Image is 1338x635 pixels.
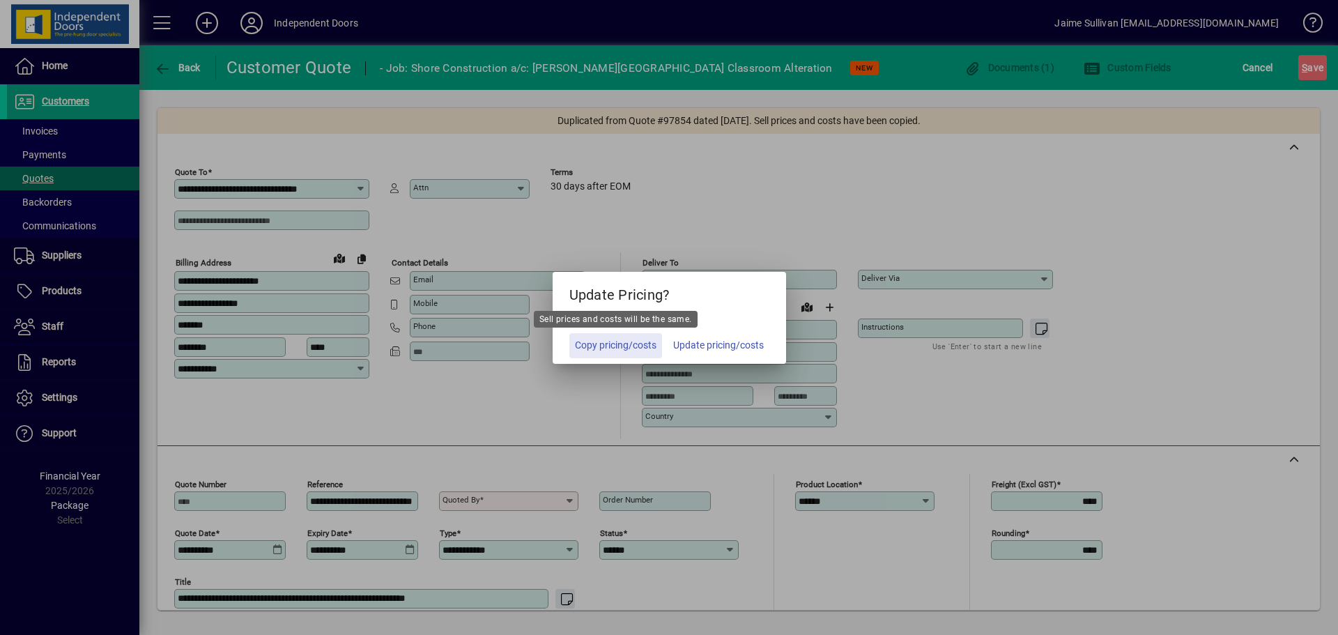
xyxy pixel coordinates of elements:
[673,338,764,353] span: Update pricing/costs
[569,333,662,358] button: Copy pricing/costs
[668,333,769,358] button: Update pricing/costs
[575,338,656,353] span: Copy pricing/costs
[534,311,698,328] div: Sell prices and costs will be the same.
[553,272,786,312] h5: Update Pricing?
